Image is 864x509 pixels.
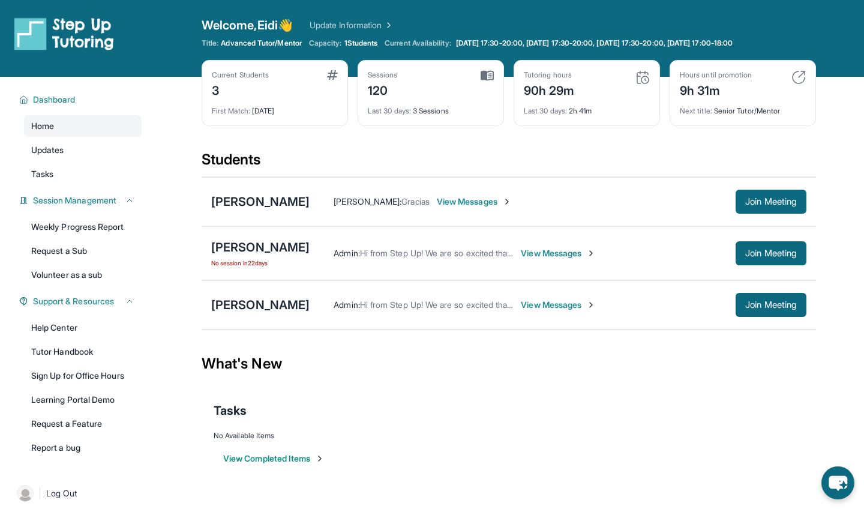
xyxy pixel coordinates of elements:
a: Request a Sub [24,240,142,262]
img: logo [14,17,114,50]
a: Learning Portal Demo [24,389,142,411]
div: [PERSON_NAME] [211,239,310,256]
a: Help Center [24,317,142,339]
div: What's New [202,337,816,390]
span: | [38,486,41,501]
span: No session in 22 days [211,258,310,268]
span: Updates [31,144,64,156]
a: Sign Up for Office Hours [24,365,142,387]
div: No Available Items [214,431,804,441]
a: Volunteer as a sub [24,264,142,286]
div: 3 [212,80,269,99]
a: Weekly Progress Report [24,216,142,238]
a: Tasks [24,163,142,185]
div: [PERSON_NAME] [211,193,310,210]
span: Advanced Tutor/Mentor [221,38,301,48]
div: Sessions [368,70,398,80]
span: Capacity: [309,38,342,48]
span: Current Availability: [385,38,451,48]
button: Join Meeting [736,293,806,317]
span: Gracias [401,196,430,206]
div: 3 Sessions [368,99,494,116]
span: Welcome, Eidi 👋 [202,17,293,34]
div: Hours until promotion [680,70,752,80]
span: View Messages [437,196,512,208]
a: Home [24,115,142,137]
div: Students [202,150,816,176]
div: 120 [368,80,398,99]
img: card [481,70,494,81]
img: card [635,70,650,85]
span: View Messages [521,299,596,311]
span: Log Out [46,487,77,499]
span: Join Meeting [745,250,797,257]
div: 2h 41m [524,99,650,116]
button: Session Management [28,194,134,206]
span: Tasks [31,168,53,180]
img: card [791,70,806,85]
a: [DATE] 17:30-20:00, [DATE] 17:30-20:00, [DATE] 17:30-20:00, [DATE] 17:00-18:00 [454,38,735,48]
img: Chevron Right [382,19,394,31]
div: [PERSON_NAME] [211,297,310,313]
a: Updates [24,139,142,161]
img: user-img [17,485,34,502]
div: Current Students [212,70,269,80]
span: Session Management [33,194,116,206]
img: Chevron-Right [586,300,596,310]
div: Tutoring hours [524,70,575,80]
img: Chevron-Right [586,248,596,258]
span: Tasks [214,402,247,419]
span: [DATE] 17:30-20:00, [DATE] 17:30-20:00, [DATE] 17:30-20:00, [DATE] 17:00-18:00 [456,38,733,48]
img: card [327,70,338,80]
span: [PERSON_NAME] : [334,196,401,206]
a: Tutor Handbook [24,341,142,363]
span: View Messages [521,247,596,259]
button: Support & Resources [28,295,134,307]
a: Report a bug [24,437,142,459]
span: Last 30 days : [524,106,567,115]
button: Join Meeting [736,190,806,214]
span: Title: [202,38,218,48]
a: Update Information [310,19,394,31]
button: Dashboard [28,94,134,106]
img: Chevron-Right [502,197,512,206]
span: Dashboard [33,94,76,106]
span: 1 Students [344,38,378,48]
span: Support & Resources [33,295,114,307]
span: Join Meeting [745,301,797,309]
button: chat-button [821,466,854,499]
span: Admin : [334,300,359,310]
button: Join Meeting [736,241,806,265]
button: View Completed Items [223,453,325,465]
span: Home [31,120,54,132]
a: |Log Out [12,480,142,507]
div: Senior Tutor/Mentor [680,99,806,116]
div: [DATE] [212,99,338,116]
div: 9h 31m [680,80,752,99]
span: First Match : [212,106,250,115]
div: 90h 29m [524,80,575,99]
span: Last 30 days : [368,106,411,115]
a: Request a Feature [24,413,142,435]
span: Join Meeting [745,198,797,205]
span: Next title : [680,106,712,115]
span: Admin : [334,248,359,258]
